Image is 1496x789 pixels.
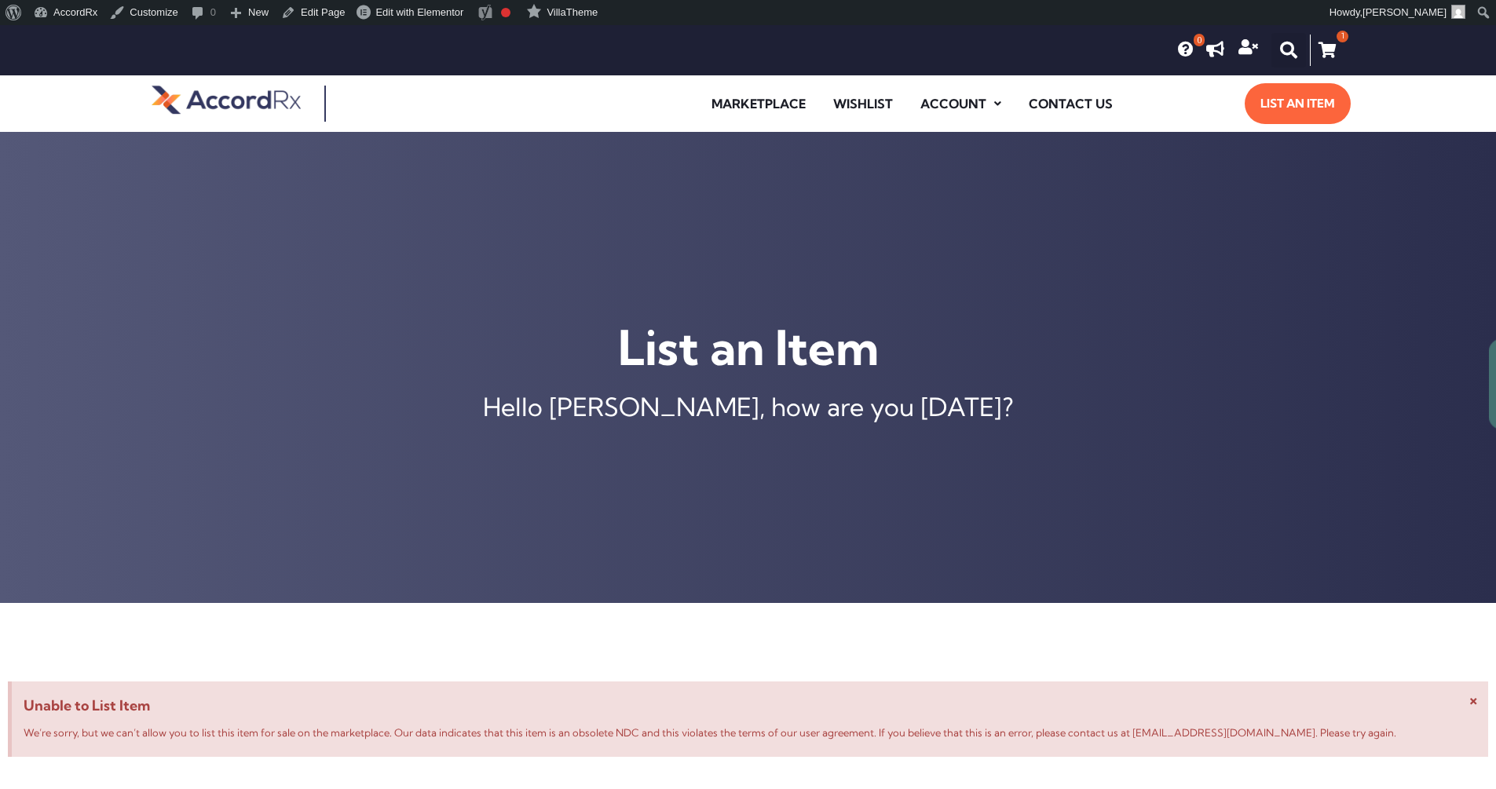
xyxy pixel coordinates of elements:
[1017,86,1125,122] a: Contact Us
[821,86,905,122] a: Wishlist
[8,316,1488,378] h1: List an Item
[24,693,1476,718] span: Unable to List Item
[152,83,301,116] img: default-logo
[375,6,463,18] span: Edit with Elementor
[1260,91,1335,116] span: List an Item
[1178,42,1194,57] a: 0
[909,86,1013,122] a: Account
[1245,83,1351,124] a: List an Item
[24,726,1396,739] span: We’re sorry, but we can’t allow you to list this item for sale on the marketplace. Our data indic...
[8,394,1488,419] div: Hello [PERSON_NAME], how are you [DATE]?
[1310,35,1344,66] a: 1
[1337,31,1348,42] div: 1
[1469,689,1478,709] span: ×
[501,8,510,17] div: Focus keyphrase not set
[1194,34,1205,46] span: 0
[700,86,817,122] a: Marketplace
[1362,6,1447,18] span: [PERSON_NAME]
